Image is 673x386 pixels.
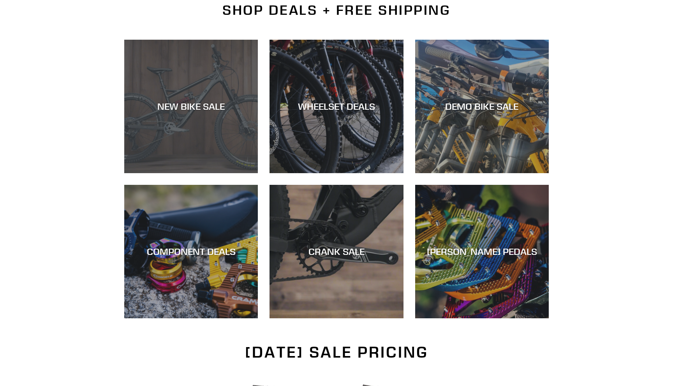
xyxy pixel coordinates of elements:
[270,101,403,112] div: WHEELSET DEALS
[124,246,258,257] div: COMPONENT DEALS
[415,185,549,318] a: [PERSON_NAME] PEDALS
[415,40,549,173] a: DEMO BIKE SALE
[124,343,549,361] h2: [DATE] SALE PRICING
[124,40,258,173] a: NEW BIKE SALE
[124,2,549,18] h2: SHOP DEALS + FREE SHIPPING
[415,101,549,112] div: DEMO BIKE SALE
[415,246,549,257] div: [PERSON_NAME] PEDALS
[270,185,403,318] a: CRANK SALE
[270,40,403,173] a: WHEELSET DEALS
[124,101,258,112] div: NEW BIKE SALE
[270,246,403,257] div: CRANK SALE
[124,185,258,318] a: COMPONENT DEALS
